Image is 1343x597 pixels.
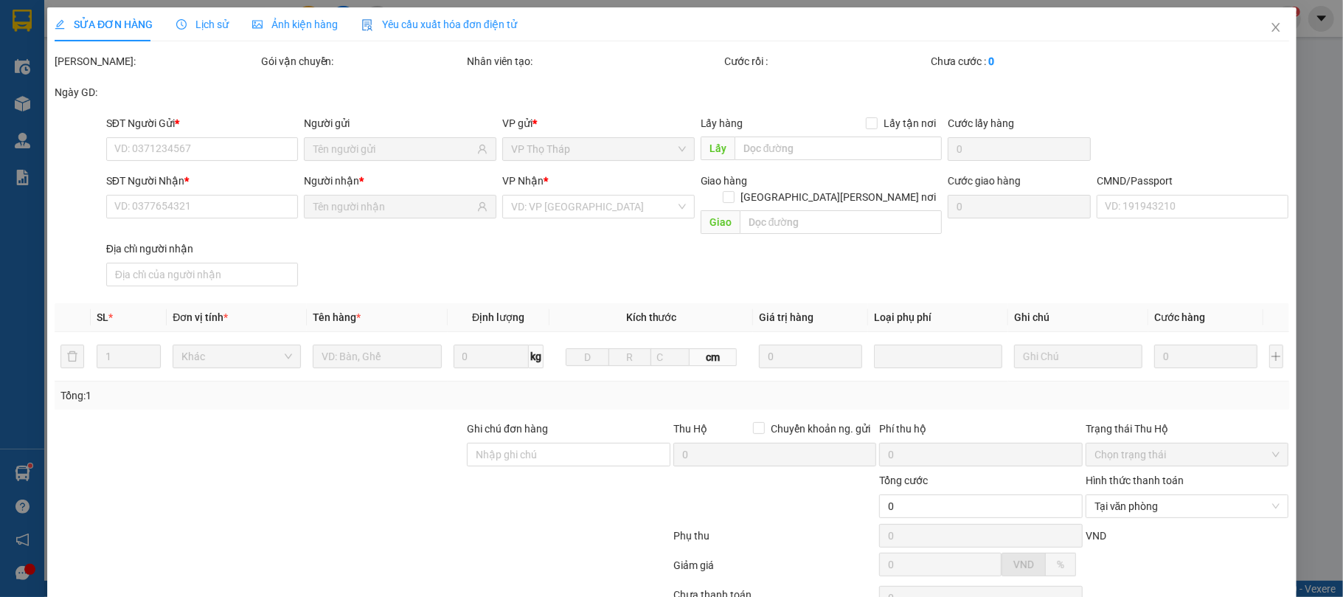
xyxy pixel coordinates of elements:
[467,53,721,69] div: Nhân viên tạo:
[472,311,524,323] span: Định lượng
[948,117,1014,129] label: Cước lấy hàng
[1094,444,1280,466] span: Chọn trạng thái
[759,345,862,368] input: 0
[361,19,373,31] img: icon
[502,115,695,131] div: VP gửi
[671,557,878,583] div: Giảm giá
[1086,530,1106,542] span: VND
[700,137,734,160] span: Lấy
[566,348,609,366] input: D
[878,115,942,131] span: Lấy tận nơi
[1094,495,1280,517] span: Tại văn phòng
[1154,345,1257,368] input: 0
[879,421,1083,443] div: Phí thu hộ
[176,18,229,30] span: Lịch sử
[511,138,686,160] span: VP Thọ Tháp
[948,195,1090,218] input: Cước giao hàng
[700,117,743,129] span: Lấy hàng
[1269,345,1283,368] button: plus
[252,18,338,30] span: Ảnh kiện hàng
[467,423,548,435] label: Ghi chú đơn hàng
[700,175,747,187] span: Giao hàng
[304,173,496,189] div: Người nhận
[106,115,299,131] div: SĐT Người Gửi
[60,387,519,404] div: Tổng: 1
[765,421,876,437] span: Chuyển khoản ng. gửi
[1097,173,1289,189] div: CMND/Passport
[948,137,1090,161] input: Cước lấy hàng
[671,528,878,553] div: Phụ thu
[724,53,928,69] div: Cước rồi :
[1086,475,1184,486] label: Hình thức thanh toán
[1008,303,1148,332] th: Ghi chú
[739,210,942,234] input: Dọc đường
[260,53,464,69] div: Gói vận chuyển:
[948,175,1021,187] label: Cước giao hàng
[608,348,651,366] input: R
[313,311,361,323] span: Tên hàng
[96,311,108,323] span: SL
[529,345,544,368] span: kg
[625,311,676,323] span: Kích thước
[502,175,544,187] span: VP Nhận
[60,345,84,368] button: delete
[879,475,928,486] span: Tổng cước
[313,141,474,157] input: Tên người gửi
[477,201,487,212] span: user
[173,311,228,323] span: Đơn vị tính
[106,263,299,286] input: Địa chỉ của người nhận
[735,189,942,205] span: [GEOGRAPHIC_DATA][PERSON_NAME] nơi
[700,210,739,234] span: Giao
[106,173,299,189] div: SĐT Người Nhận
[1013,559,1034,570] span: VND
[106,241,299,257] div: Địa chỉ người nhận
[988,55,994,67] b: 0
[313,345,441,368] input: VD: Bàn, Ghế
[361,18,517,30] span: Yêu cầu xuất hóa đơn điện tử
[759,311,813,323] span: Giá trị hàng
[181,345,292,367] span: Khác
[1254,7,1296,49] button: Close
[55,19,65,30] span: edit
[55,84,258,100] div: Ngày GD:
[176,19,187,30] span: clock-circle
[1057,559,1064,570] span: %
[673,423,707,435] span: Thu Hộ
[55,53,258,69] div: [PERSON_NAME]:
[55,18,153,30] span: SỬA ĐƠN HÀNG
[734,137,942,160] input: Dọc đường
[1014,345,1142,368] input: Ghi Chú
[1086,421,1289,437] div: Trạng thái Thu Hộ
[477,144,487,154] span: user
[690,348,737,366] span: cm
[650,348,690,366] input: C
[931,53,1134,69] div: Chưa cước :
[1269,21,1281,33] span: close
[304,115,496,131] div: Người gửi
[313,199,474,215] input: Tên người nhận
[1154,311,1205,323] span: Cước hàng
[467,443,670,466] input: Ghi chú đơn hàng
[868,303,1008,332] th: Loại phụ phí
[252,19,263,30] span: picture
